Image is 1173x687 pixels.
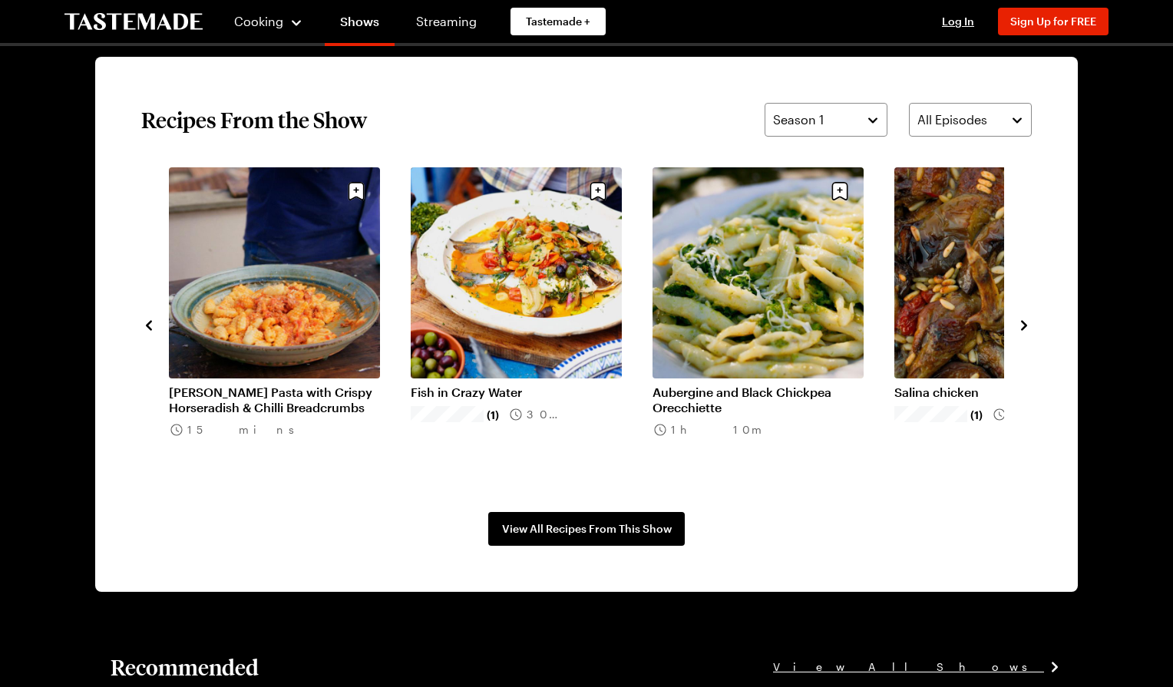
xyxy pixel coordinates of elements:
a: To Tastemade Home Page [64,13,203,31]
button: Cooking [233,3,303,40]
button: navigate to previous item [141,315,157,333]
button: Save recipe [825,177,854,206]
div: 5 / 7 [411,167,653,481]
a: View All Shows [773,659,1062,675]
h2: Recipes From the Show [141,106,367,134]
button: navigate to next item [1016,315,1032,333]
div: 6 / 7 [653,167,894,481]
a: Shows [325,3,395,46]
button: Sign Up for FREE [998,8,1109,35]
a: Tastemade + [511,8,606,35]
button: Season 1 [765,103,887,137]
span: Tastemade + [526,14,590,29]
span: View All Recipes From This Show [502,521,672,537]
span: All Episodes [917,111,987,129]
button: Save recipe [583,177,613,206]
h2: Recommended [111,653,259,681]
span: View All Shows [773,659,1044,675]
div: 7 / 7 [894,167,1136,481]
a: Fish in Crazy Water [411,385,622,400]
a: [PERSON_NAME] Pasta with Crispy Horseradish & Chilli Breadcrumbs [169,385,380,415]
span: Cooking [234,14,283,28]
span: Season 1 [773,111,824,129]
a: View All Recipes From This Show [488,512,685,546]
div: 4 / 7 [169,167,411,481]
span: Log In [942,15,974,28]
a: Aubergine and Black Chickpea Orecchiette [653,385,864,415]
button: Save recipe [342,177,371,206]
span: Sign Up for FREE [1010,15,1096,28]
a: Salina chicken [894,385,1105,400]
button: All Episodes [909,103,1032,137]
button: Log In [927,14,989,29]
